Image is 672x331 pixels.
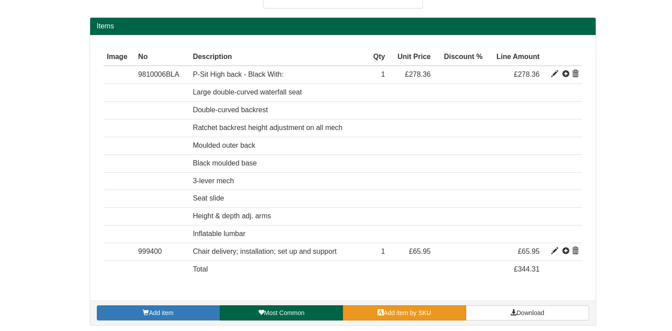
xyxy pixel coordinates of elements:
[193,159,257,167] span: Black moulded base
[193,106,268,114] span: Double-curved backrest
[518,248,540,255] span: £65.95
[189,260,367,278] td: Total
[517,309,544,316] span: Download
[514,265,540,273] span: £344.31
[389,48,434,66] th: Unit Price
[466,305,589,320] a: Download
[193,248,337,255] span: Chair delivery; installation; set up and support
[103,48,135,66] th: Image
[135,243,189,260] td: 999400
[193,88,302,96] span: Large double-curved waterfall seat
[405,71,431,78] span: £278.36
[367,48,388,66] th: Qty
[149,309,173,316] span: Add item
[264,309,304,316] span: Most Common
[384,309,431,316] span: Add item by SKU
[193,212,271,220] span: Height & depth adj. arms
[189,48,367,66] th: Description
[193,177,234,185] span: 3-lever mech
[135,48,189,66] th: No
[193,71,284,78] span: P-Sit High back - Black With:
[486,48,543,66] th: Line Amount
[193,142,255,149] span: Moulded outer back
[381,71,385,78] span: 1
[97,22,589,30] h2: Items
[381,248,385,255] span: 1
[409,248,431,255] span: £65.95
[514,71,540,78] span: £278.36
[193,230,245,237] span: Inflatable lumbar
[193,194,224,202] span: Seat slide
[193,124,342,131] span: Ratchet backrest height adjustment on all mech
[135,66,189,83] td: 9810006BLA
[434,48,486,66] th: Discount %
